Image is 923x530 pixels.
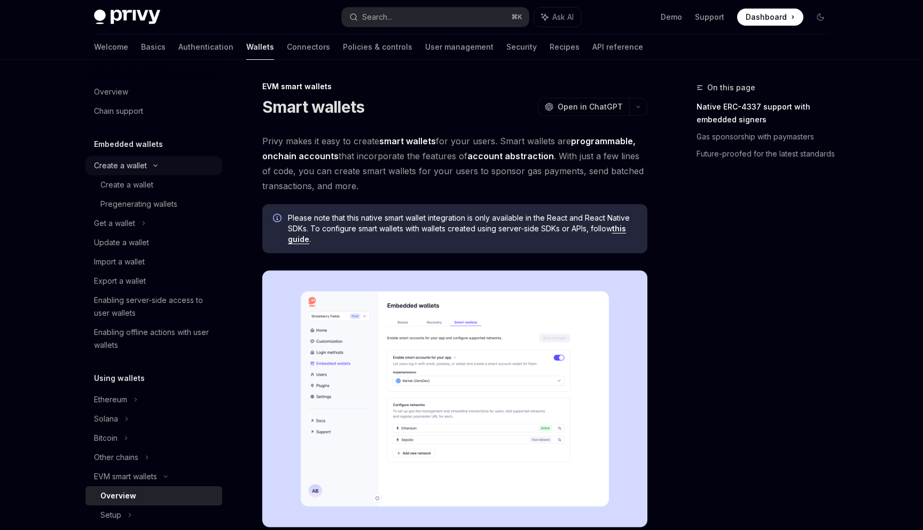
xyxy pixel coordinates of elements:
[94,393,127,406] div: Ethereum
[94,236,149,249] div: Update a wallet
[362,11,392,24] div: Search...
[262,97,364,116] h1: Smart wallets
[94,10,160,25] img: dark logo
[94,432,118,445] div: Bitcoin
[94,451,138,464] div: Other chains
[697,98,838,128] a: Native ERC-4337 support with embedded signers
[697,128,838,145] a: Gas sponsorship with paymasters
[94,412,118,425] div: Solana
[552,12,574,22] span: Ask AI
[85,102,222,121] a: Chain support
[707,81,755,94] span: On this page
[550,34,580,60] a: Recipes
[287,34,330,60] a: Connectors
[85,271,222,291] a: Export a wallet
[85,323,222,355] a: Enabling offline actions with user wallets
[425,34,494,60] a: User management
[94,294,216,319] div: Enabling server-side access to user wallets
[812,9,829,26] button: Toggle dark mode
[94,138,163,151] h5: Embedded wallets
[178,34,233,60] a: Authentication
[342,7,529,27] button: Search...⌘K
[534,7,581,27] button: Ask AI
[262,270,647,527] img: Sample enable smart wallets
[273,214,284,224] svg: Info
[85,252,222,271] a: Import a wallet
[288,213,637,245] span: Please note that this native smart wallet integration is only available in the React and React Na...
[85,291,222,323] a: Enabling server-side access to user wallets
[506,34,537,60] a: Security
[94,34,128,60] a: Welcome
[661,12,682,22] a: Demo
[379,136,436,146] strong: smart wallets
[467,151,554,162] a: account abstraction
[262,81,647,92] div: EVM smart wallets
[737,9,803,26] a: Dashboard
[100,178,153,191] div: Create a wallet
[94,275,146,287] div: Export a wallet
[695,12,724,22] a: Support
[85,486,222,505] a: Overview
[85,175,222,194] a: Create a wallet
[100,489,136,502] div: Overview
[343,34,412,60] a: Policies & controls
[100,198,177,211] div: Pregenerating wallets
[94,470,157,483] div: EVM smart wallets
[94,217,135,230] div: Get a wallet
[746,12,787,22] span: Dashboard
[100,509,121,521] div: Setup
[246,34,274,60] a: Wallets
[94,372,145,385] h5: Using wallets
[558,102,623,112] span: Open in ChatGPT
[94,105,143,118] div: Chain support
[592,34,643,60] a: API reference
[85,82,222,102] a: Overview
[697,145,838,162] a: Future-proofed for the latest standards
[94,85,128,98] div: Overview
[94,159,147,172] div: Create a wallet
[262,134,647,193] span: Privy makes it easy to create for your users. Smart wallets are that incorporate the features of ...
[85,194,222,214] a: Pregenerating wallets
[94,326,216,352] div: Enabling offline actions with user wallets
[141,34,166,60] a: Basics
[511,13,522,21] span: ⌘ K
[94,255,145,268] div: Import a wallet
[85,233,222,252] a: Update a wallet
[538,98,629,116] button: Open in ChatGPT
